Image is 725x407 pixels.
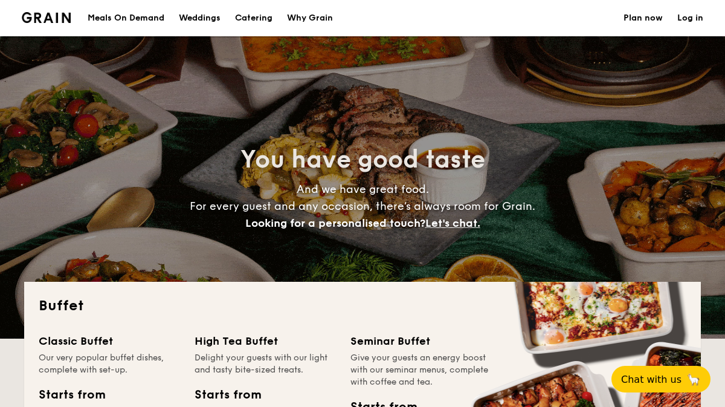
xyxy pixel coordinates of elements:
[39,386,105,404] div: Starts from
[22,12,71,23] img: Grain
[39,352,180,376] div: Our very popular buffet dishes, complete with set-up.
[686,373,701,386] span: 🦙
[39,333,180,350] div: Classic Buffet
[425,217,480,230] span: Let's chat.
[611,366,710,392] button: Chat with us🦙
[621,374,681,385] span: Chat with us
[22,12,71,23] a: Logotype
[350,352,492,388] div: Give your guests an energy boost with our seminar menus, complete with coffee and tea.
[39,296,686,316] h2: Buffet
[240,145,485,174] span: You have good taste
[195,333,336,350] div: High Tea Buffet
[195,352,336,376] div: Delight your guests with our light and tasty bite-sized treats.
[195,386,260,404] div: Starts from
[190,183,535,230] span: And we have great food. For every guest and any occasion, there’s always room for Grain.
[350,333,492,350] div: Seminar Buffet
[245,217,425,230] span: Looking for a personalised touch?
